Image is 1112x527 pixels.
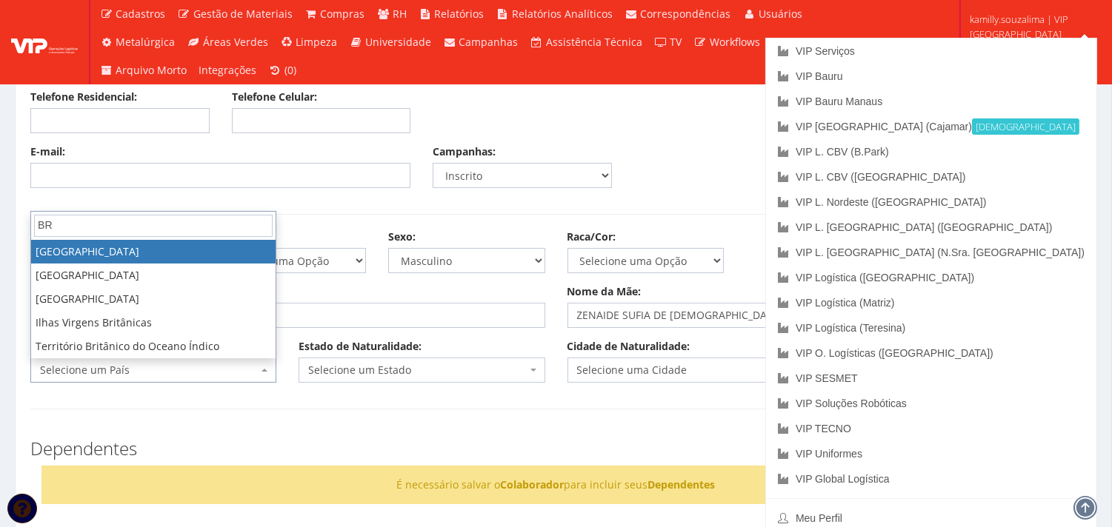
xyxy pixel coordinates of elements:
[299,358,545,383] span: Selecione um Estado
[203,35,268,49] span: Áreas Verdes
[766,315,1096,340] a: VIP Logística (Teresina)
[766,38,1096,64] a: VIP Serviços
[31,263,276,287] li: [GEOGRAPHIC_DATA]
[193,7,293,21] span: Gestão de Materiais
[41,466,1071,504] div: É necessário salvar o para incluir seus
[766,240,1096,265] a: VIP L. [GEOGRAPHIC_DATA] (N.Sra. [GEOGRAPHIC_DATA])
[193,56,263,84] a: Integrações
[766,215,1096,240] a: VIP L. [GEOGRAPHIC_DATA] ([GEOGRAPHIC_DATA])
[567,339,690,354] label: Cidade de Naturalidade:
[182,28,275,56] a: Áreas Verdes
[766,265,1096,290] a: VIP Logística ([GEOGRAPHIC_DATA])
[648,477,716,491] strong: Dependentes
[388,229,416,244] label: Sexo:
[31,335,276,358] li: Território Britânico do Oceano Índico
[766,189,1096,215] a: VIP L. Nordeste ([GEOGRAPHIC_DATA])
[766,290,1096,315] a: VIP Logística (Matriz)
[30,439,1082,458] h3: Dependentes
[11,31,78,53] img: logo
[94,56,193,84] a: Arquivo Morto
[546,35,642,49] span: Assistência Técnica
[459,35,519,49] span: Campanhas
[30,144,65,159] label: E-mail:
[670,35,682,49] span: TV
[393,7,407,21] span: RH
[970,12,1093,56] span: kamilly.souzalima | VIP [GEOGRAPHIC_DATA] (Cajamar)
[299,339,422,354] label: Estado de Naturalidade:
[766,114,1096,139] a: VIP [GEOGRAPHIC_DATA] (Cajamar)[DEMOGRAPHIC_DATA]
[31,311,276,335] li: Ilhas Virgens Britânicas
[344,28,438,56] a: Universidade
[766,391,1096,416] a: VIP Soluções Robóticas
[116,35,176,49] span: Metalúrgica
[766,416,1096,441] a: VIP TECNO
[435,7,485,21] span: Relatórios
[232,90,317,104] label: Telefone Celular:
[501,477,565,491] strong: Colaborador
[30,90,137,104] label: Telefone Residencial:
[116,7,166,21] span: Cadastros
[31,240,276,263] li: [GEOGRAPHIC_DATA]
[766,366,1096,391] a: VIP SESMET
[263,56,303,84] a: (0)
[759,7,802,21] span: Usuários
[40,363,258,377] span: Selecione um País
[710,35,760,49] span: Workflows
[567,358,813,383] span: Selecione uma Cidade
[766,441,1096,466] a: VIP Uniformes
[766,466,1096,491] a: VIP Global Logística
[274,28,344,56] a: Limpeza
[199,63,257,77] span: Integrações
[284,63,296,77] span: (0)
[525,28,649,56] a: Assistência Técnica
[567,229,616,244] label: Raca/Cor:
[512,7,613,21] span: Relatórios Analíticos
[365,35,431,49] span: Universidade
[972,118,1079,135] small: [DEMOGRAPHIC_DATA]
[641,7,731,21] span: Correspondências
[30,358,276,383] span: Selecione um País
[308,363,526,377] span: Selecione um Estado
[766,64,1096,89] a: VIP Bauru
[766,340,1096,366] a: VIP O. Logísticas ([GEOGRAPHIC_DATA])
[688,28,767,56] a: Workflows
[766,139,1096,164] a: VIP L. CBV (B.Park)
[296,35,338,49] span: Limpeza
[766,164,1096,189] a: VIP L. CBV ([GEOGRAPHIC_DATA])
[766,89,1096,114] a: VIP Bauru Manaus
[433,144,496,159] label: Campanhas:
[437,28,525,56] a: Campanhas
[94,28,182,56] a: Metalúrgica
[648,28,688,56] a: TV
[567,284,642,299] label: Nome da Mãe:
[116,63,187,77] span: Arquivo Morto
[321,7,365,21] span: Compras
[577,363,795,377] span: Selecione uma Cidade
[31,287,276,311] li: [GEOGRAPHIC_DATA]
